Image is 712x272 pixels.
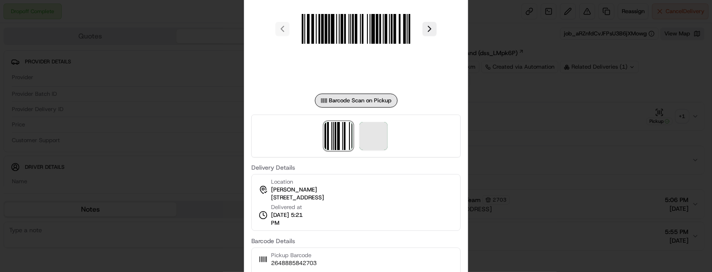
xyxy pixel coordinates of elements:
[271,194,324,202] span: [STREET_ADDRESS]
[271,186,317,194] span: [PERSON_NAME]
[271,178,293,186] span: Location
[271,203,311,211] span: Delivered at
[324,122,352,150] img: barcode_scan_on_pickup image
[271,251,317,259] span: Pickup Barcode
[315,94,398,108] div: Barcode Scan on Pickup
[251,238,461,244] label: Barcode Details
[271,211,311,227] span: [DATE] 5:21 PM
[251,164,461,171] label: Delivery Details
[271,259,317,267] span: 2648885842703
